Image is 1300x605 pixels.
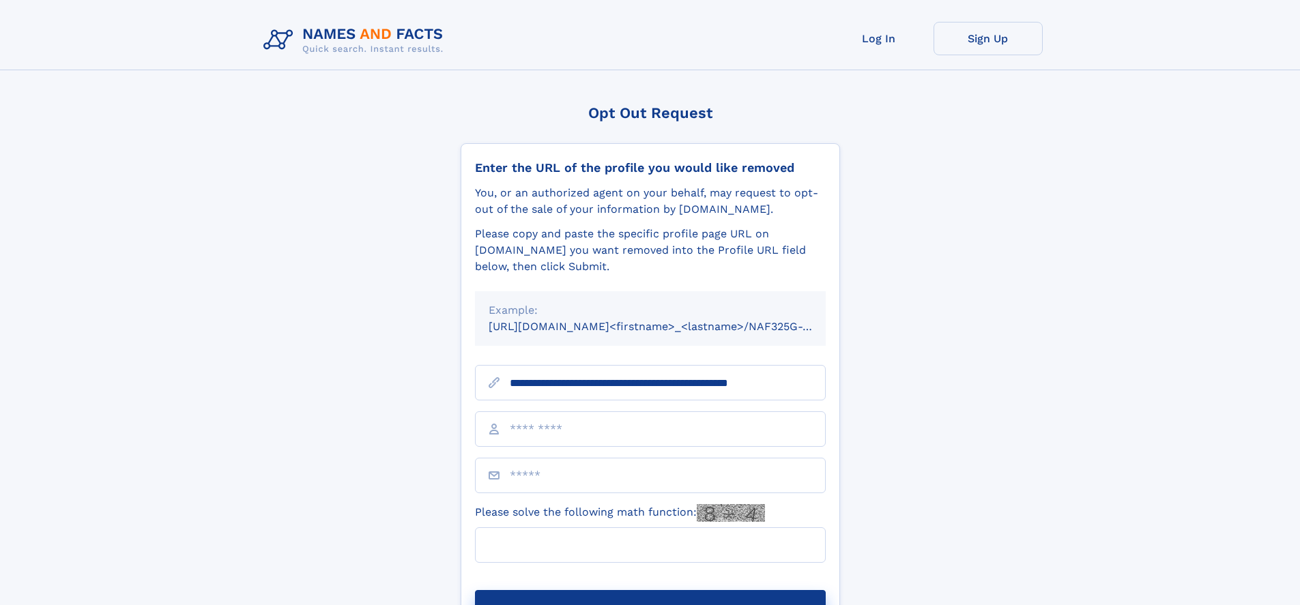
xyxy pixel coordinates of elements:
[475,504,765,522] label: Please solve the following math function:
[934,22,1043,55] a: Sign Up
[475,185,826,218] div: You, or an authorized agent on your behalf, may request to opt-out of the sale of your informatio...
[489,302,812,319] div: Example:
[258,22,454,59] img: Logo Names and Facts
[824,22,934,55] a: Log In
[475,226,826,275] div: Please copy and paste the specific profile page URL on [DOMAIN_NAME] you want removed into the Pr...
[475,160,826,175] div: Enter the URL of the profile you would like removed
[461,104,840,121] div: Opt Out Request
[489,320,852,333] small: [URL][DOMAIN_NAME]<firstname>_<lastname>/NAF325G-xxxxxxxx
